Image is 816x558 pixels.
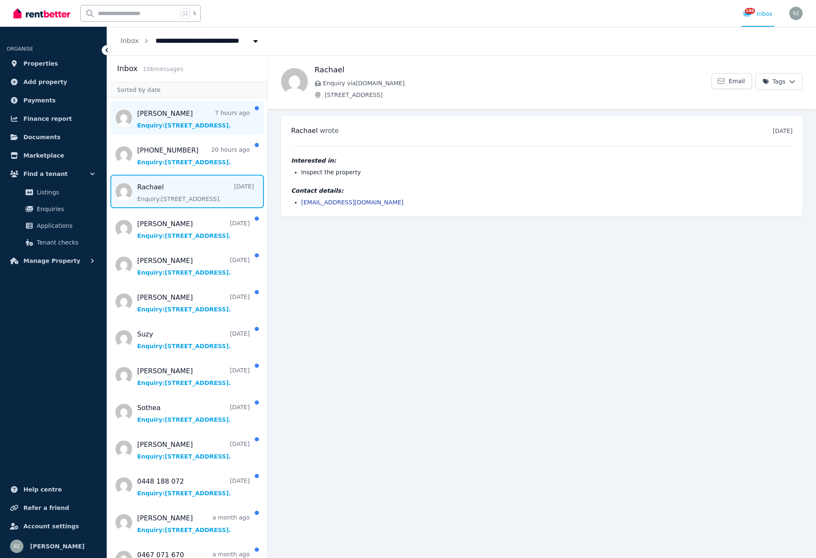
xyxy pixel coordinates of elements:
span: 106 message s [143,66,183,72]
a: [PERSON_NAME][DATE]Enquiry:[STREET_ADDRESS]. [137,219,250,240]
a: [PERSON_NAME]7 hours agoEnquiry:[STREET_ADDRESS]. [137,109,250,130]
a: Sothea[DATE]Enquiry:[STREET_ADDRESS]. [137,403,250,424]
a: Marketplace [7,147,100,164]
span: Properties [23,59,58,69]
span: Enquiry via [DOMAIN_NAME] [323,79,711,87]
a: Account settings [7,518,100,535]
span: Marketplace [23,150,64,161]
a: Documents [7,129,100,145]
img: robert zmeskal [789,7,803,20]
h4: Contact details: [291,186,793,195]
span: Payments [23,95,56,105]
h4: Interested in: [291,156,793,165]
a: Applications [10,217,97,234]
a: Inbox [120,37,139,45]
span: Finance report [23,114,72,124]
a: [EMAIL_ADDRESS][DOMAIN_NAME] [301,199,404,206]
img: RentBetter [13,7,70,20]
a: [PERSON_NAME][DATE]Enquiry:[STREET_ADDRESS]. [137,293,250,313]
button: Tags [755,73,803,90]
a: [PERSON_NAME][DATE]Enquiry:[STREET_ADDRESS]. [137,440,250,461]
a: Refer a friend [7,499,100,516]
span: Add property [23,77,67,87]
a: [PHONE_NUMBER]20 hours agoEnquiry:[STREET_ADDRESS]. [137,145,250,166]
span: Listings [37,187,93,197]
span: Tenant checks [37,237,93,247]
time: [DATE] [773,127,793,134]
a: Suzy[DATE]Enquiry:[STREET_ADDRESS]. [137,329,250,350]
h1: Rachael [315,64,711,76]
a: Help centre [7,481,100,498]
span: Documents [23,132,61,142]
a: Tenant checks [10,234,97,251]
div: Inbox [743,10,773,18]
span: [STREET_ADDRESS] [325,91,711,99]
a: Email [711,73,752,89]
a: 0448 188 072[DATE]Enquiry:[STREET_ADDRESS]. [137,476,250,497]
a: [PERSON_NAME]a month agoEnquiry:[STREET_ADDRESS]. [137,513,250,534]
div: Sorted by date [107,82,267,98]
span: Rachael [291,127,318,135]
img: robert zmeskal [10,540,23,553]
nav: Breadcrumb [107,27,273,55]
span: Refer a friend [23,503,69,513]
a: Payments [7,92,100,109]
li: Inspect the property [301,168,793,176]
span: Manage Property [23,256,80,266]
span: Help centre [23,484,62,494]
span: Tags [762,77,785,86]
span: ORGANISE [7,46,33,52]
img: Rachael [281,68,308,95]
a: Finance report [7,110,100,127]
span: Applications [37,221,93,231]
span: k [193,10,196,17]
span: [PERSON_NAME] [30,541,84,551]
span: Find a tenant [23,169,68,179]
a: Listings [10,184,97,201]
span: 146 [745,8,755,14]
span: Email [729,77,745,85]
h2: Inbox [117,63,138,74]
span: Enquiries [37,204,93,214]
button: Find a tenant [7,166,100,182]
a: Rachael[DATE]Enquiry:[STREET_ADDRESS]. [137,182,254,203]
a: Enquiries [10,201,97,217]
span: wrote [320,127,339,135]
a: Add property [7,74,100,90]
a: [PERSON_NAME][DATE]Enquiry:[STREET_ADDRESS]. [137,366,250,387]
a: Properties [7,55,100,72]
button: Manage Property [7,252,100,269]
span: Account settings [23,521,79,531]
a: [PERSON_NAME][DATE]Enquiry:[STREET_ADDRESS]. [137,256,250,277]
